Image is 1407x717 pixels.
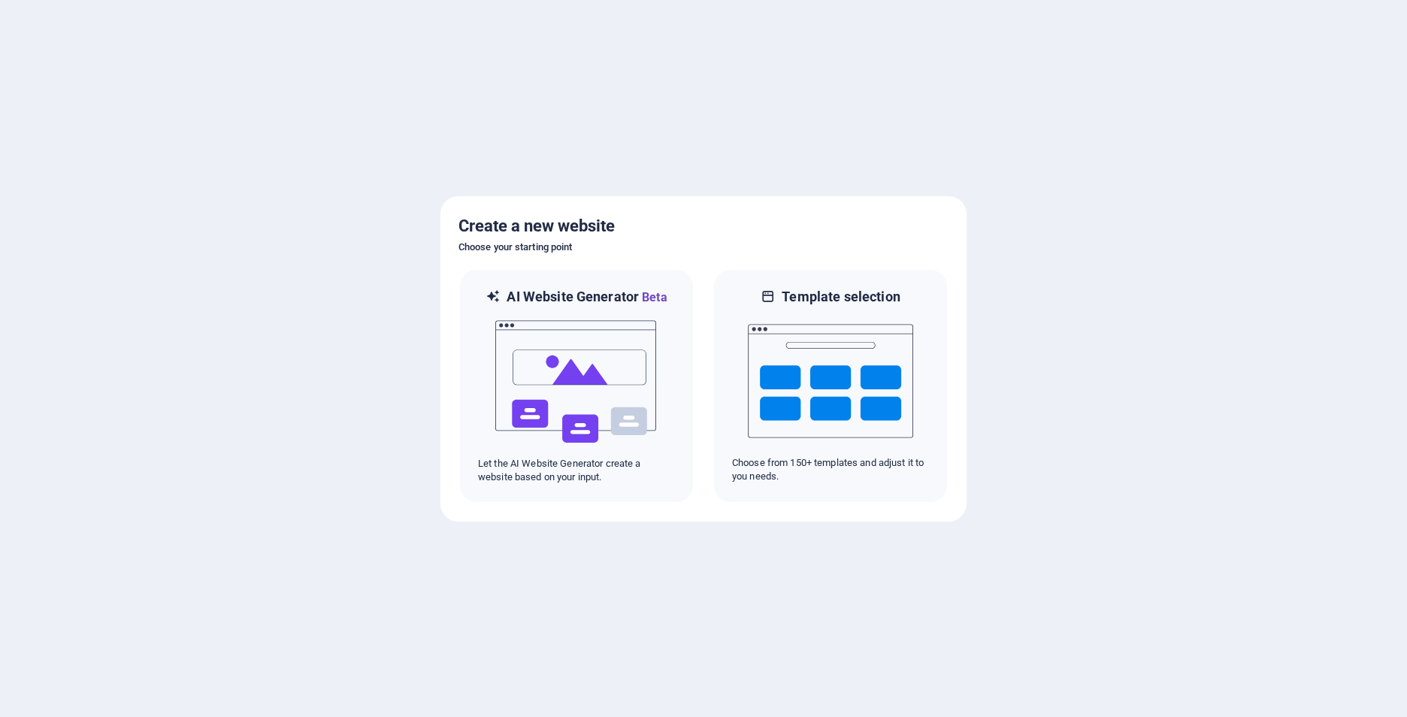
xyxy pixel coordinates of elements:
h6: Choose your starting point [458,238,949,256]
img: ai [494,307,659,457]
p: Let the AI Website Generator create a website based on your input. [478,457,675,484]
h6: Template selection [782,288,900,306]
h5: Create a new website [458,214,949,238]
h6: AI Website Generator [507,288,667,307]
span: Beta [639,290,667,304]
p: Choose from 150+ templates and adjust it to you needs. [732,456,929,483]
div: Template selectionChoose from 150+ templates and adjust it to you needs. [713,268,949,504]
div: AI Website GeneratorBetaaiLet the AI Website Generator create a website based on your input. [458,268,694,504]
